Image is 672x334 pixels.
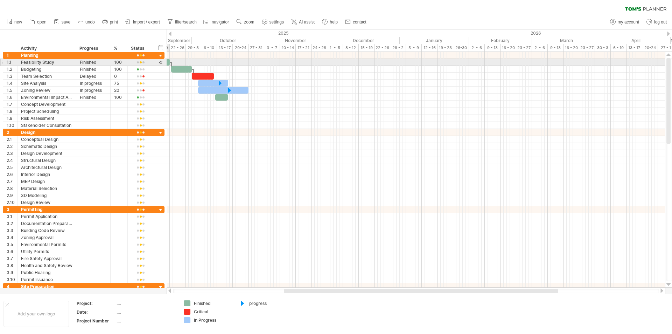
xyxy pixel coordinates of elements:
div: Permit Application [21,213,72,220]
span: import / export [133,20,160,25]
div: Critical [194,309,232,315]
div: Stakeholder Consultation [21,122,72,129]
div: 2.1 [7,136,17,143]
div: 23 - 27 [516,44,532,52]
div: 1.7 [7,101,17,108]
div: Permit Issuance [21,276,72,283]
a: log out [645,18,669,27]
div: 0 [114,73,124,80]
div: 1 - 5 [327,44,343,52]
div: Concept Development [21,101,72,108]
div: 2 - 6 [532,44,548,52]
div: Public Hearing [21,269,72,276]
div: 2.9 [7,192,17,199]
div: Zoning Approval [21,234,72,241]
div: 3.3 [7,227,17,234]
div: 3.4 [7,234,17,241]
div: 2.8 [7,185,17,192]
span: filter/search [175,20,197,25]
div: Conceptual Design [21,136,72,143]
div: Progress [79,45,106,52]
div: Add your own logo [3,301,69,327]
div: 1 [7,52,17,59]
div: Environmental Permits [21,241,72,248]
div: 9 - 13 [548,44,563,52]
a: zoom [234,18,256,27]
div: 3.9 [7,269,17,276]
div: Permitting [21,206,72,213]
div: 17 - 21 [296,44,311,52]
div: Utility Permits [21,248,72,255]
div: 20-24 [642,44,658,52]
div: 4 [7,283,17,290]
div: Structural Design [21,157,72,164]
div: 2 [7,129,17,136]
div: 29 - 2 [390,44,406,52]
div: 1.2 [7,66,17,73]
div: 1.5 [7,87,17,94]
div: Date: [77,309,115,315]
div: 15 - 19 [359,44,374,52]
div: 3.8 [7,262,17,269]
div: October 2025 [192,37,264,44]
div: scroll to activity [157,59,164,66]
div: 3 - 7 [264,44,280,52]
div: Architectural Design [21,164,72,171]
div: 16 - 20 [500,44,516,52]
div: 3.7 [7,255,17,262]
span: zoom [244,20,254,25]
span: open [37,20,47,25]
div: 6 - 10 [611,44,626,52]
div: Project Number [77,318,115,324]
div: 1.6 [7,94,17,101]
div: 3D Modeling [21,192,72,199]
div: Project Scheduling [21,108,72,115]
a: import / export [124,18,162,27]
div: 1.8 [7,108,17,115]
div: In Progress [194,317,232,323]
div: 3.5 [7,241,17,248]
div: 20-24 [233,44,248,52]
div: 2.2 [7,143,17,150]
div: Delayed [80,73,107,80]
div: Status [131,45,149,52]
a: new [5,18,24,27]
div: 1.1 [7,59,17,66]
div: 2.6 [7,171,17,178]
div: 9 - 13 [485,44,500,52]
div: 2.5 [7,164,17,171]
div: 19 - 23 [437,44,453,52]
div: 1.9 [7,115,17,122]
div: 13 - 17 [626,44,642,52]
a: settings [260,18,286,27]
div: Interior Design [21,171,72,178]
div: Design Review [21,199,72,206]
span: save [62,20,70,25]
div: January 2026 [400,37,469,44]
div: 75 [114,80,124,87]
span: contact [353,20,366,25]
div: In progress [80,87,107,94]
div: 10 - 14 [280,44,296,52]
div: % [114,45,124,52]
a: help [320,18,340,27]
div: 100 [114,94,124,101]
div: 3 [7,206,17,213]
div: Project: [77,300,115,306]
span: settings [269,20,284,25]
div: Documentation Preparation [21,220,72,227]
div: 1.4 [7,80,17,87]
div: .... [117,309,175,315]
div: .... [117,318,175,324]
div: Design Development [21,150,72,157]
span: print [110,20,118,25]
div: 6 - 10 [201,44,217,52]
a: contact [343,18,369,27]
div: Zoning Review [21,87,72,94]
div: Building Code Review [21,227,72,234]
a: AI assist [289,18,317,27]
div: Activity [21,45,72,52]
div: Budgeting [21,66,72,73]
span: undo [85,20,95,25]
div: 30 - 3 [595,44,611,52]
